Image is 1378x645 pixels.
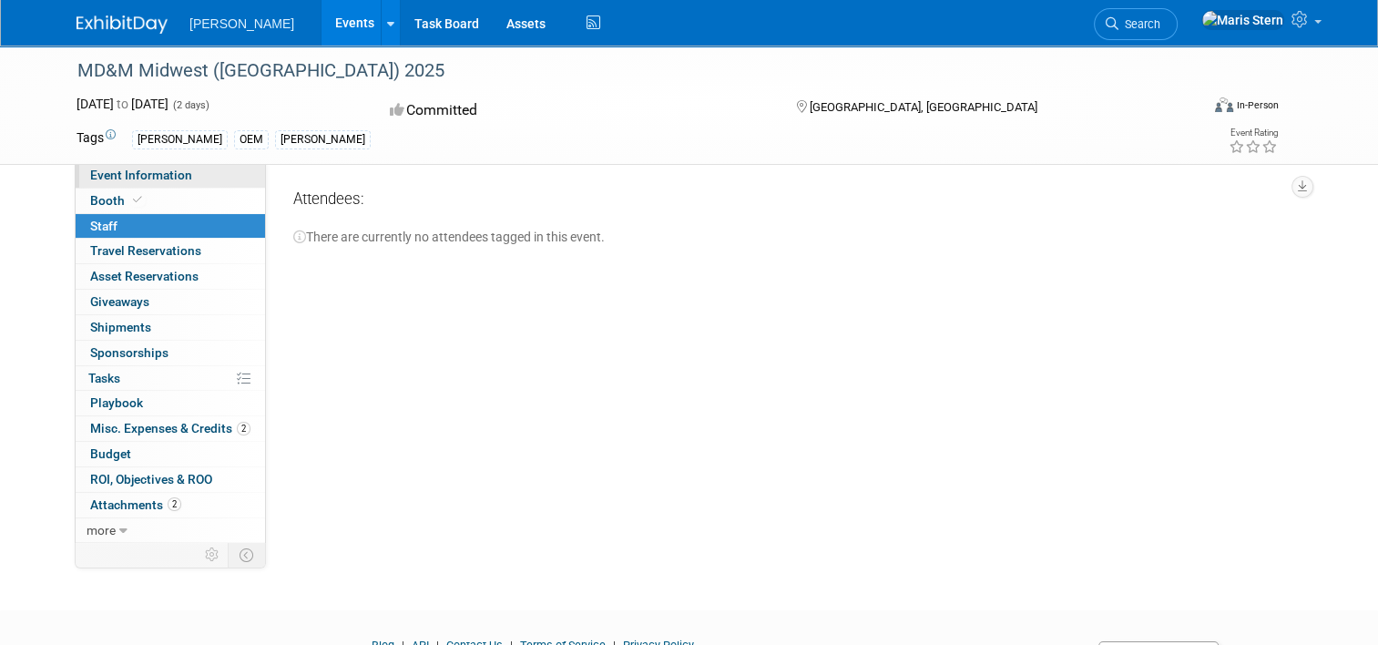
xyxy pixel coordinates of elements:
div: Event Rating [1229,128,1278,138]
span: Event Information [90,168,192,182]
a: more [76,518,265,543]
a: Misc. Expenses & Credits2 [76,416,265,441]
a: Playbook [76,391,265,415]
span: Booth [90,193,146,208]
span: Attachments [90,497,181,512]
span: ROI, Objectives & ROO [90,472,212,486]
a: ROI, Objectives & ROO [76,467,265,492]
span: Staff [90,219,117,233]
span: 2 [168,497,181,511]
img: Maris Stern [1201,10,1284,30]
span: Budget [90,446,131,461]
div: [PERSON_NAME] [132,130,228,149]
img: Format-Inperson.png [1215,97,1233,112]
a: Tasks [76,366,265,391]
a: Travel Reservations [76,239,265,263]
a: Shipments [76,315,265,340]
div: OEM [234,130,269,149]
span: Search [1118,17,1160,31]
div: MD&M Midwest ([GEOGRAPHIC_DATA]) 2025 [71,55,1177,87]
span: Playbook [90,395,143,410]
img: ExhibitDay [77,15,168,34]
div: Committed [384,95,767,127]
span: Misc. Expenses & Credits [90,421,250,435]
span: (2 days) [171,99,209,111]
span: to [114,97,131,111]
span: [DATE] [DATE] [77,97,168,111]
a: Sponsorships [76,341,265,365]
a: Asset Reservations [76,264,265,289]
a: Giveaways [76,290,265,314]
a: Budget [76,442,265,466]
td: Toggle Event Tabs [229,543,266,567]
td: Tags [77,128,116,149]
a: Event Information [76,163,265,188]
span: [GEOGRAPHIC_DATA], [GEOGRAPHIC_DATA] [810,100,1037,114]
span: Tasks [88,371,120,385]
td: Personalize Event Tab Strip [197,543,229,567]
a: Booth [76,189,265,213]
div: There are currently no attendees tagged in this event. [293,212,1288,246]
span: Shipments [90,320,151,334]
span: Sponsorships [90,345,168,360]
span: more [87,523,116,537]
div: [PERSON_NAME] [275,130,371,149]
div: Attendees: [293,189,1288,212]
i: Booth reservation complete [133,195,142,205]
span: Asset Reservations [90,269,199,283]
span: 2 [237,422,250,435]
a: Attachments2 [76,493,265,517]
a: Search [1094,8,1178,40]
span: [PERSON_NAME] [189,16,294,31]
div: In-Person [1236,98,1279,112]
a: Staff [76,214,265,239]
span: Travel Reservations [90,243,201,258]
span: Giveaways [90,294,149,309]
div: Event Format [1101,95,1279,122]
